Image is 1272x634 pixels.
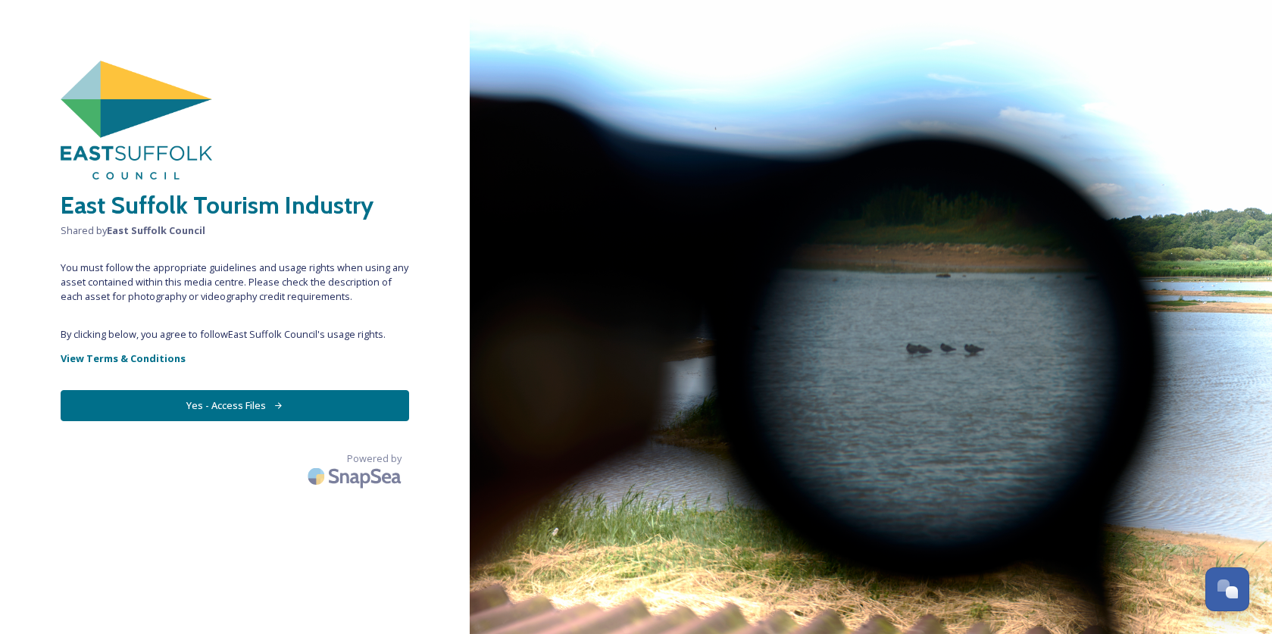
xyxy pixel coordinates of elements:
span: You must follow the appropriate guidelines and usage rights when using any asset contained within... [61,261,409,305]
img: East%20Suffolk%20Council.png [61,61,212,180]
button: Yes - Access Files [61,390,409,421]
span: Powered by [347,451,402,466]
h2: East Suffolk Tourism Industry [61,187,409,223]
strong: View Terms & Conditions [61,351,186,365]
strong: East Suffolk Council [107,223,205,237]
img: SnapSea Logo [303,458,409,494]
a: View Terms & Conditions [61,349,409,367]
span: By clicking below, you agree to follow East Suffolk Council 's usage rights. [61,327,409,342]
button: Open Chat [1205,567,1249,611]
span: Shared by [61,223,409,238]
